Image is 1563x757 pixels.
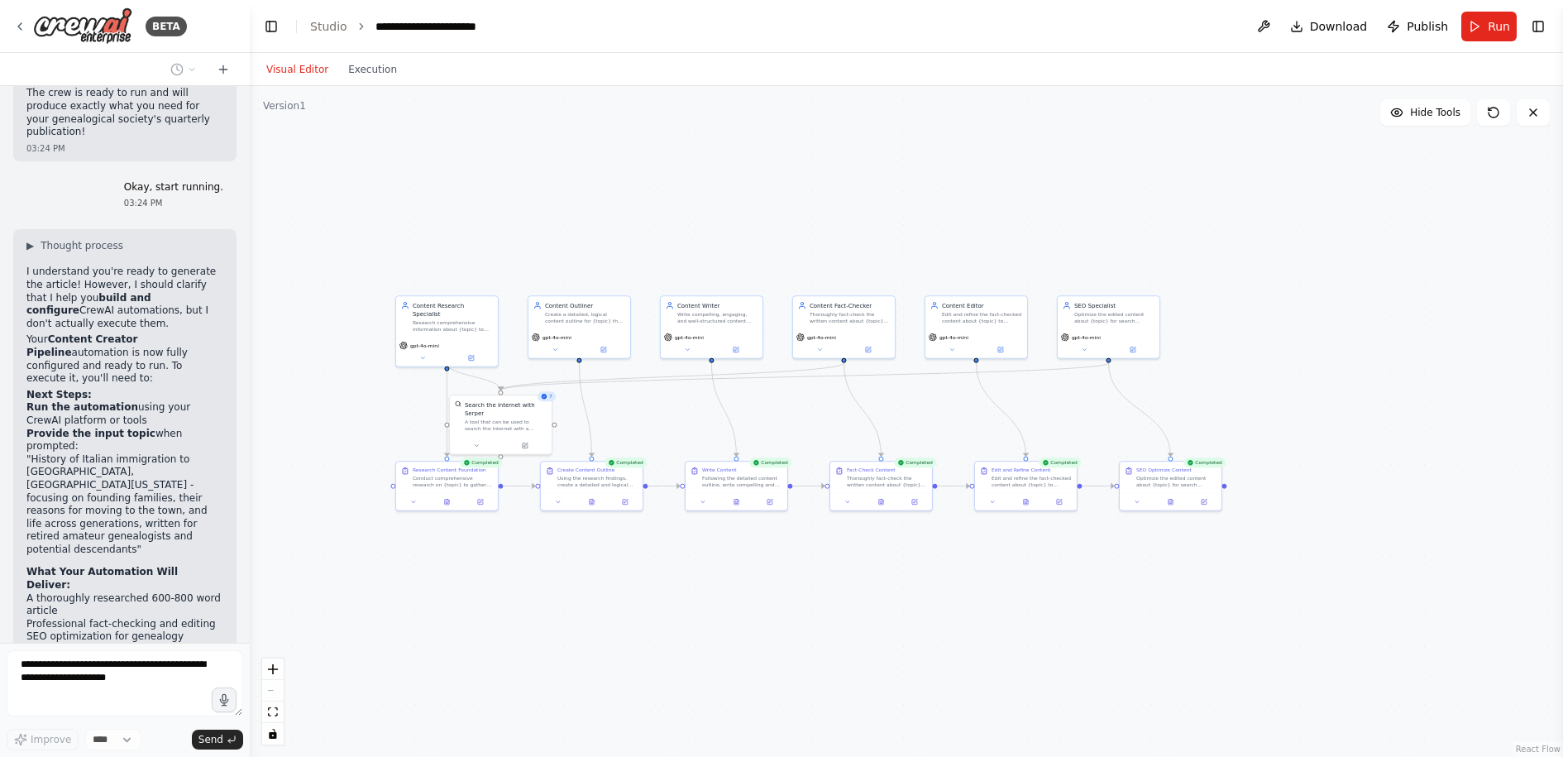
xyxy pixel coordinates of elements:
[1407,18,1448,35] span: Publish
[26,630,223,656] li: SEO optimization for genealogy searches
[1183,458,1226,467] div: Completed
[26,389,92,400] strong: Next Steps:
[749,458,791,467] div: Completed
[575,363,595,457] g: Edge from d81116ea-06e4-4800-b77b-e1e443de2335 to 27bb82b2-ab36-4692-96f6-816a5c7c5406
[262,659,284,745] div: React Flow controls
[212,688,237,712] button: Click to speak your automation idea
[164,60,203,79] button: Switch to previous chat
[901,497,929,507] button: Open in side panel
[1190,497,1218,507] button: Open in side panel
[942,311,1022,324] div: Edit and refine the fact-checked content about {topic} to improve clarity, flow, grammar, and ove...
[1136,467,1192,473] div: SEO Optimize Content
[677,311,758,324] div: Write compelling, engaging, and well-structured content about {topic} following the provided outl...
[262,702,284,723] button: fit view
[501,441,548,451] button: Open in side panel
[942,301,1022,309] div: Content Editor
[410,343,439,349] span: gpt-4o-mini
[1461,12,1517,41] button: Run
[707,363,740,457] g: Edge from bda247b0-44b0-40b9-8bb4-9c13a8238bfb to ae8759cf-d74d-4e39-870d-2d9fa52df014
[1380,99,1470,126] button: Hide Tools
[702,467,737,473] div: Write Content
[413,301,493,318] div: Content Research Specialist
[719,497,753,507] button: View output
[543,334,571,341] span: gpt-4o-mini
[26,566,178,591] strong: What Your Automation Will Deliver:
[549,393,552,400] span: 7
[31,733,71,746] span: Improve
[792,295,896,359] div: Content Fact-CheckerThoroughly fact-check the written content about {topic} by verifying claims, ...
[26,401,223,427] li: using your CrewAI platform or tools
[1082,482,1114,490] g: Edge from aed24c12-525b-4d45-bb57-d1433cbbb306 to c630aefe-ea11-49fd-b6cd-38890c063d4c
[1104,363,1174,457] g: Edge from 5199661a-b9b1-4ecb-a1c5-60b298f3adbb to c630aefe-ea11-49fd-b6cd-38890c063d4c
[1039,458,1081,467] div: Completed
[263,99,306,113] div: Version 1
[1527,15,1550,38] button: Show right sidebar
[26,618,223,631] li: Professional fact-checking and editing
[262,659,284,680] button: zoom in
[26,266,223,330] p: I understand you're ready to generate the article! However, I should clarify that I help you Crew...
[26,239,34,252] span: ▶
[1380,12,1455,41] button: Publish
[33,7,132,45] img: Logo
[198,733,223,746] span: Send
[310,20,347,33] a: Studio
[1488,18,1510,35] span: Run
[1516,745,1561,754] a: React Flow attribution
[829,461,933,511] div: CompletedFact-Check ContentThoroughly fact-check the written content about {topic} by verifying a...
[210,60,237,79] button: Start a new chat
[1283,12,1374,41] button: Download
[540,461,643,511] div: CompletedCreate Content OutlineUsing the research findings, create a detailed and logical content...
[1072,334,1101,341] span: gpt-4o-mini
[1119,461,1222,511] div: CompletedSEO Optimize ContentOptimize the edited content about {topic} for search engines by impl...
[675,334,704,341] span: gpt-4o-mini
[677,301,758,309] div: Content Writer
[937,482,969,490] g: Edge from c3c1aa15-85d9-4327-99b7-9df83de4eecc to aed24c12-525b-4d45-bb57-d1433cbbb306
[810,311,890,324] div: Thoroughly fact-check the written content about {topic} by verifying claims, statistics, quotes, ...
[1008,497,1043,507] button: View output
[26,87,223,138] p: The crew is ready to run and will produce exactly what you need for your genealogical society's q...
[26,453,223,557] li: "History of Italian immigration to [GEOGRAPHIC_DATA], [GEOGRAPHIC_DATA][US_STATE] - focusing on f...
[648,482,680,490] g: Edge from 27bb82b2-ab36-4692-96f6-816a5c7c5406 to ae8759cf-d74d-4e39-870d-2d9fa52df014
[460,458,502,467] div: Completed
[685,461,788,511] div: CompletedWrite ContentFollowing the detailed content outline, write compelling and engaging conte...
[124,181,223,194] p: Okay, start running.
[429,497,464,507] button: View output
[605,458,647,467] div: Completed
[844,345,891,355] button: Open in side panel
[939,334,968,341] span: gpt-4o-mini
[455,400,461,407] img: SerperDevTool
[26,428,223,557] li: when prompted:
[1074,311,1154,324] div: Optimize the edited content about {topic} for search engines by implementing SEO best practices i...
[7,729,79,750] button: Improve
[810,301,890,309] div: Content Fact-Checker
[124,197,223,209] div: 03:24 PM
[712,345,759,355] button: Open in side panel
[574,497,609,507] button: View output
[557,475,638,488] div: Using the research findings, create a detailed and logical content outline for {topic}. Structure...
[974,461,1078,511] div: CompletedEdit and Refine ContentEdit and refine the fact-checked content about {topic} to improve...
[702,475,782,488] div: Following the detailed content outline, write compelling and engaging content about {topic}. Ensu...
[925,295,1028,359] div: Content EditorEdit and refine the fact-checked content about {topic} to improve clarity, flow, gr...
[545,311,625,324] div: Create a detailed, logical content outline for {topic} that structures the research findings into...
[1074,301,1154,309] div: SEO Specialist
[545,301,625,309] div: Content Outliner
[557,467,614,473] div: Create Content Outline
[528,295,631,359] div: Content OutlinerCreate a detailed, logical content outline for {topic} that structures the resear...
[413,475,493,488] div: Conduct comprehensive research on {topic} to gather factual information, current trends, statisti...
[792,482,825,490] g: Edge from ae8759cf-d74d-4e39-870d-2d9fa52df014 to c3c1aa15-85d9-4327-99b7-9df83de4eecc
[756,497,784,507] button: Open in side panel
[1057,295,1160,359] div: SEO SpecialistOptimize the edited content about {topic} for search engines by implementing SEO be...
[580,345,627,355] button: Open in side panel
[310,18,509,35] nav: breadcrumb
[260,15,283,38] button: Hide left sidebar
[26,239,123,252] button: ▶Thought process
[395,461,499,511] div: CompletedResearch Content FoundationConduct comprehensive research on {topic} to gather factual i...
[977,345,1024,355] button: Open in side panel
[413,467,486,473] div: Research Content Foundation
[847,475,927,488] div: Thoroughly fact-check the written content about {topic} by verifying all claims, statistics, quot...
[496,363,1112,390] g: Edge from 5199661a-b9b1-4ecb-a1c5-60b298f3adbb to ebe8fa75-1c0a-416c-8e80-2e423bcbfec8
[26,292,151,317] strong: build and configure
[1136,475,1216,488] div: Optimize the edited content about {topic} for search engines by implementing SEO best practices. ...
[26,333,137,358] strong: Content Creator Pipeline
[863,497,898,507] button: View output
